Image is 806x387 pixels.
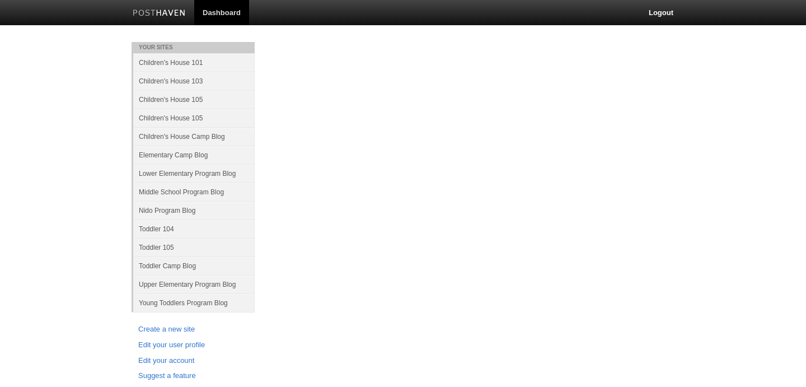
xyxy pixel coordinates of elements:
a: Suggest a feature [138,370,248,382]
img: Posthaven-bar [133,10,186,18]
a: Lower Elementary Program Blog [133,164,255,183]
a: Children's House 101 [133,53,255,72]
a: Edit your user profile [138,339,248,351]
a: Create a new site [138,324,248,335]
a: Nido Program Blog [133,201,255,220]
a: Edit your account [138,355,248,367]
a: Children's House Camp Blog [133,127,255,146]
a: Children's House 105 [133,109,255,127]
a: Toddler 105 [133,238,255,257]
a: Upper Elementary Program Blog [133,275,255,293]
a: Children's House 103 [133,72,255,90]
a: Middle School Program Blog [133,183,255,201]
a: Toddler 104 [133,220,255,238]
a: Elementary Camp Blog [133,146,255,164]
li: Your Sites [132,42,255,53]
a: Children's House 105 [133,90,255,109]
a: Young Toddlers Program Blog [133,293,255,312]
a: Toddler Camp Blog [133,257,255,275]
